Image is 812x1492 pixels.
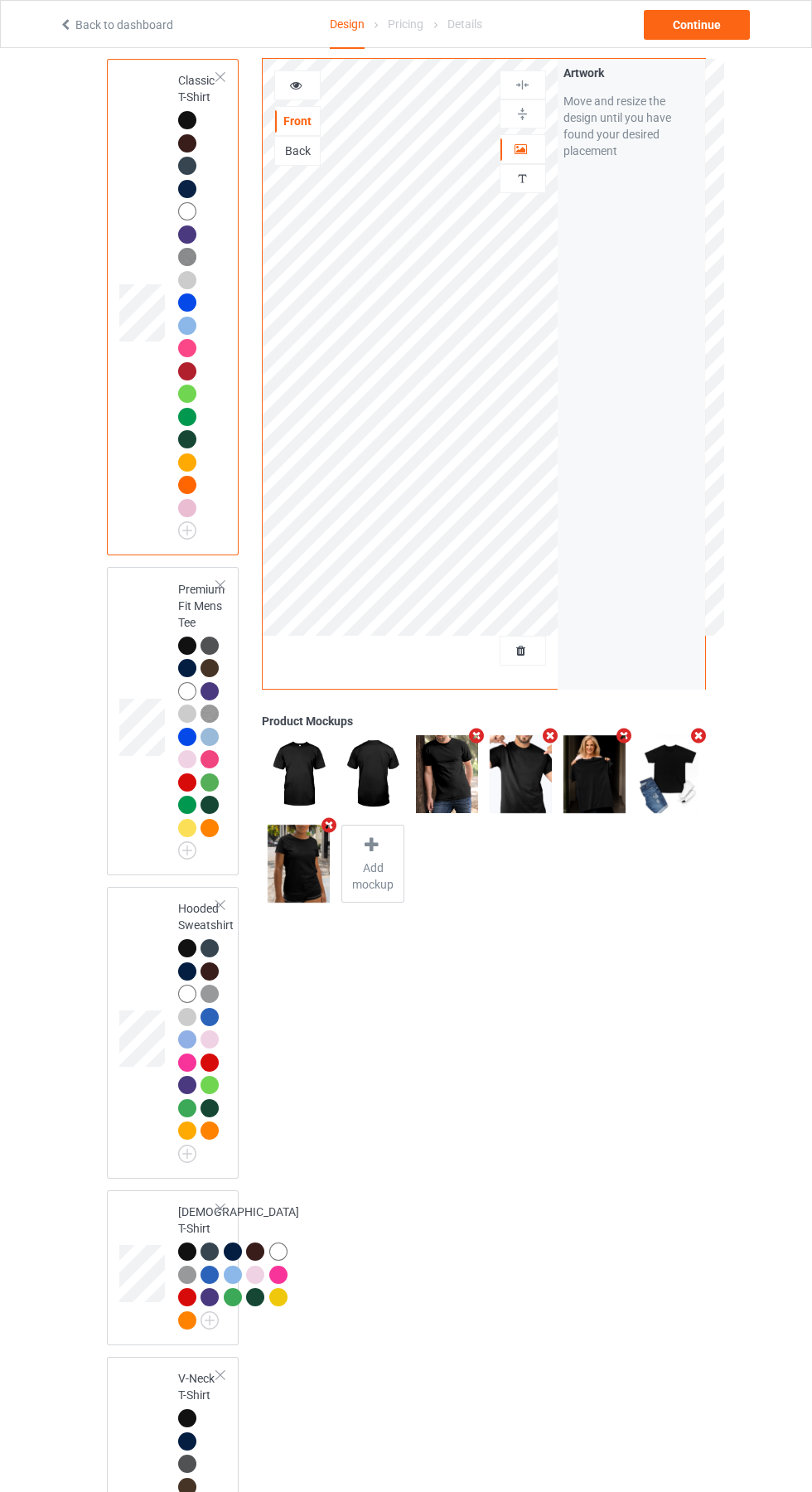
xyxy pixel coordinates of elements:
[275,143,320,159] div: Back
[515,171,530,186] img: svg%3E%0A
[614,727,635,744] i: Remove mockup
[515,106,530,122] img: svg%3E%0A
[688,727,708,744] i: Remove mockup
[341,825,404,903] div: Add mockup
[416,735,478,813] img: regular.jpg
[330,1,365,49] div: Design
[563,93,699,159] div: Move and resize the design until you have found your desired placement
[341,735,404,813] img: regular.jpg
[201,1311,219,1330] img: svg+xml;base64,PD94bWwgdmVyc2lvbj0iMS4wIiBlbmNvZGluZz0iVVRGLTgiPz4KPHN2ZyB3aWR0aD0iMjJweCIgaGVpZ2...
[59,18,173,31] a: Back to dashboard
[178,248,196,266] img: heather_texture.png
[107,567,239,875] div: Premium Fit Mens Tee
[178,521,196,540] img: svg+xml;base64,PD94bWwgdmVyc2lvbj0iMS4wIiBlbmNvZGluZz0iVVRGLTgiPz4KPHN2ZyB3aWR0aD0iMjJweCIgaGVpZ2...
[268,735,330,813] img: regular.jpg
[275,113,320,129] div: Front
[563,735,626,813] img: regular.jpg
[262,713,705,729] div: Product Mockups
[644,10,750,40] div: Continue
[540,727,561,744] i: Remove mockup
[107,59,239,555] div: Classic T-Shirt
[107,1190,239,1345] div: [DEMOGRAPHIC_DATA] T-Shirt
[178,1204,299,1328] div: [DEMOGRAPHIC_DATA] T-Shirt
[466,727,487,744] i: Remove mockup
[201,705,219,723] img: heather_texture.png
[637,735,699,813] img: regular.jpg
[515,77,530,93] img: svg%3E%0A
[563,65,699,81] div: Artwork
[388,1,423,47] div: Pricing
[107,887,239,1179] div: Hooded Sweatshirt
[178,581,225,855] div: Premium Fit Mens Tee
[178,900,234,1157] div: Hooded Sweatshirt
[342,860,403,893] span: Add mockup
[490,735,552,813] img: regular.jpg
[268,825,330,903] img: regular.jpg
[178,1145,196,1163] img: svg+xml;base64,PD94bWwgdmVyc2lvbj0iMS4wIiBlbmNvZGluZz0iVVRGLTgiPz4KPHN2ZyB3aWR0aD0iMjJweCIgaGVpZ2...
[178,841,196,860] img: svg+xml;base64,PD94bWwgdmVyc2lvbj0iMS4wIiBlbmNvZGluZz0iVVRGLTgiPz4KPHN2ZyB3aWR0aD0iMjJweCIgaGVpZ2...
[178,72,218,534] div: Classic T-Shirt
[447,1,482,47] div: Details
[318,816,339,834] i: Remove mockup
